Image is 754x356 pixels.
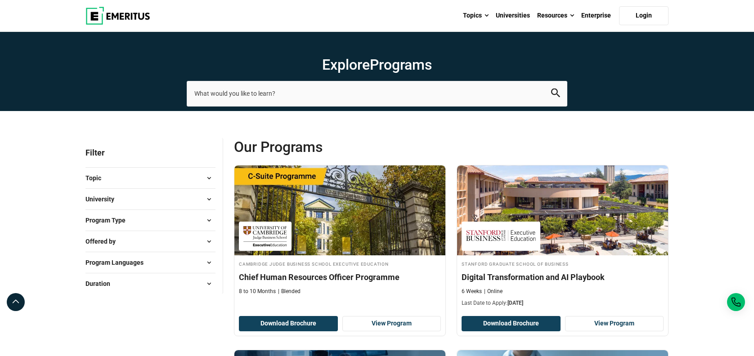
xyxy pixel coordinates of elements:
button: Program Languages [85,256,215,269]
button: search [551,89,560,99]
button: Download Brochure [239,316,338,331]
input: search-page [187,81,567,106]
a: search [551,91,560,99]
p: Filter [85,138,215,167]
span: University [85,194,121,204]
button: Offered by [85,235,215,248]
a: Login [619,6,669,25]
h4: Chief Human Resources Officer Programme [239,271,441,283]
span: Our Programs [234,138,451,156]
span: Duration [85,279,117,289]
h4: Digital Transformation and AI Playbook [462,271,664,283]
h4: Cambridge Judge Business School Executive Education [239,260,441,267]
h1: Explore [187,56,567,74]
img: Chief Human Resources Officer Programme | Online Human Resources Course [234,165,445,255]
img: Digital Transformation and AI Playbook | Online Digital Marketing Course [457,165,668,255]
p: Last Date to Apply: [462,299,664,307]
button: Download Brochure [462,316,561,331]
p: Blended [278,288,301,295]
p: 6 Weeks [462,288,482,295]
span: [DATE] [507,300,523,306]
button: University [85,192,215,206]
a: Human Resources Course by Cambridge Judge Business School Executive Education - Cambridge Judge B... [234,165,445,300]
span: Programs [370,56,432,73]
img: Cambridge Judge Business School Executive Education [243,226,287,246]
span: Program Languages [85,258,151,267]
span: Topic [85,173,108,183]
button: Topic [85,171,215,185]
p: Online [484,288,503,295]
a: View Program [342,316,441,331]
span: Offered by [85,236,123,246]
span: Program Type [85,215,133,225]
img: Stanford Graduate School of Business [466,226,536,246]
button: Program Type [85,214,215,227]
h4: Stanford Graduate School of Business [462,260,664,267]
p: 8 to 10 Months [239,288,276,295]
a: View Program [565,316,664,331]
a: Digital Marketing Course by Stanford Graduate School of Business - September 25, 2025 Stanford Gr... [457,165,668,312]
button: Duration [85,277,215,290]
